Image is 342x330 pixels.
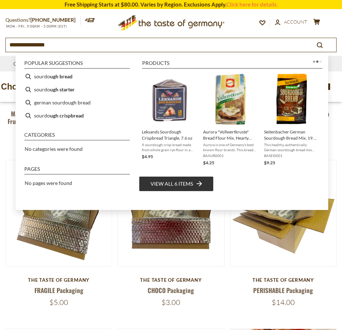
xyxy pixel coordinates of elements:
[264,153,320,158] span: BASEI0001
[24,132,130,140] li: Categories
[200,70,261,169] li: Aurora "Vollwertkruste" Bread Flour Mix, Hearty Sourdough and Oat Crust, 17.5 oz
[5,277,112,283] div: The Taste of Germany
[8,109,110,126] a: Maintal "Black-Red-Golden" Premium Fruit Preserves, 3 pack - SPECIAL PRICE
[6,160,112,266] img: FRAGILE Packaging
[21,83,133,96] li: sourdough starter
[25,180,72,186] span: No pages were found
[142,73,197,166] a: Leksands Sourdough CrispbreadLeksands Sourdough Crispbread Triangle, 7.6 ozA sourdough crisp brea...
[139,70,200,169] li: Leksands Sourdough Crispbread Triangle, 7.6 oz
[264,160,275,165] span: $9.25
[142,61,322,69] li: Products
[142,154,153,159] span: $4.95
[148,286,194,295] a: CHOCO Packaging
[272,298,295,307] span: $14.00
[264,73,320,166] a: Seitenbacher German Sourdough Bread Mix, 19.0 oz.This healthy, authentically German sourdough bre...
[203,160,214,165] span: $4.25
[5,16,81,25] p: Questions?
[143,73,196,125] img: Leksands Sourdough Crispbread
[230,160,336,266] img: PERISHABLE Packaging
[5,24,67,28] span: MON - FRI, 9:00AM - 5:00PM (EST)
[16,54,328,210] div: Instant Search Results
[203,142,259,152] span: Aurora is one of Germany's best known flour brands. This bread making flour mix contains 71% whea...
[226,1,278,8] a: Click here for details.
[49,298,68,307] span: $5.00
[151,180,193,188] span: View all 6 items
[253,286,313,295] a: PERISHABLE Packaging
[118,160,224,266] img: CHOCO Packaging
[30,17,75,23] a: [PHONE_NUMBER]
[275,18,307,26] a: Account
[161,298,180,307] span: $3.00
[21,109,133,122] li: sourdough crispbread
[50,111,84,120] b: ugh crispbread
[24,61,130,69] li: Popular suggestions
[118,277,224,283] div: The Taste of Germany
[142,142,197,152] span: A sourdough crisp bread made from whole grain rye flour in a convenient and unique triangular sha...
[5,100,112,106] div: The Taste of Germany
[25,146,83,152] span: No categories were found
[142,129,197,141] span: Leksands Sourdough Crispbread Triangle, 7.6 oz
[13,60,51,68] a: Oktoberfest
[264,129,320,141] span: Seitenbacher German Sourdough Bread Mix, 19.0 oz.
[203,153,259,158] span: BAAUR0001
[203,129,259,141] span: Aurora "Vollwertkruste" Bread Flour Mix, Hearty Sourdough and Oat Crust, 17.5 oz
[24,166,130,174] li: Pages
[21,96,133,109] li: german sourdough bread
[264,142,320,152] span: This healthy, authentically German sourdough bread mix from Seitenbacher contains everything that...
[230,277,337,283] div: The Taste of Germany
[284,19,307,25] span: Account
[203,73,259,166] a: Aurora "Vollwertkruste" Bread Flour Mix, Hearty Sourdough and Oat Crust, 17.5 ozAurora is one of ...
[34,286,83,295] a: FRAGILE Packaging
[21,70,133,83] li: sourdough bread
[50,72,73,81] b: ugh bread
[261,70,322,169] li: Seitenbacher German Sourdough Bread Mix, 19.0 oz.
[50,85,75,94] b: ugh starter
[139,176,214,191] li: View all 6 items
